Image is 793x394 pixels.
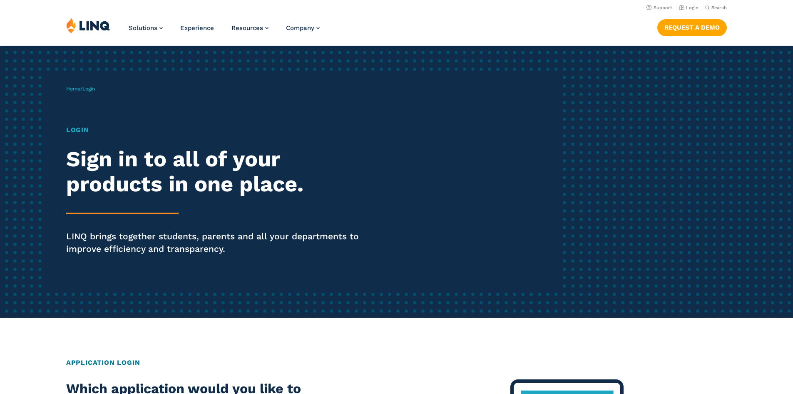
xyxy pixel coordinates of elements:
a: Support [646,5,672,10]
span: Solutions [129,24,157,32]
a: Login [679,5,699,10]
a: Resources [231,24,268,32]
a: Solutions [129,24,163,32]
span: Company [286,24,314,32]
span: / [66,86,95,92]
h2: Sign in to all of your products in one place. [66,147,372,197]
p: LINQ brings together students, parents and all your departments to improve efficiency and transpa... [66,230,372,255]
span: Login [82,86,95,92]
a: Experience [180,24,214,32]
button: Open Search Bar [705,5,727,11]
h2: Application Login [66,358,727,368]
a: Company [286,24,320,32]
nav: Primary Navigation [129,18,320,45]
h1: Login [66,125,372,135]
a: Request a Demo [657,19,727,36]
img: LINQ | K‑12 Software [66,18,110,33]
a: Home [66,86,80,92]
span: Resources [231,24,263,32]
span: Search [711,5,727,10]
nav: Button Navigation [657,18,727,36]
